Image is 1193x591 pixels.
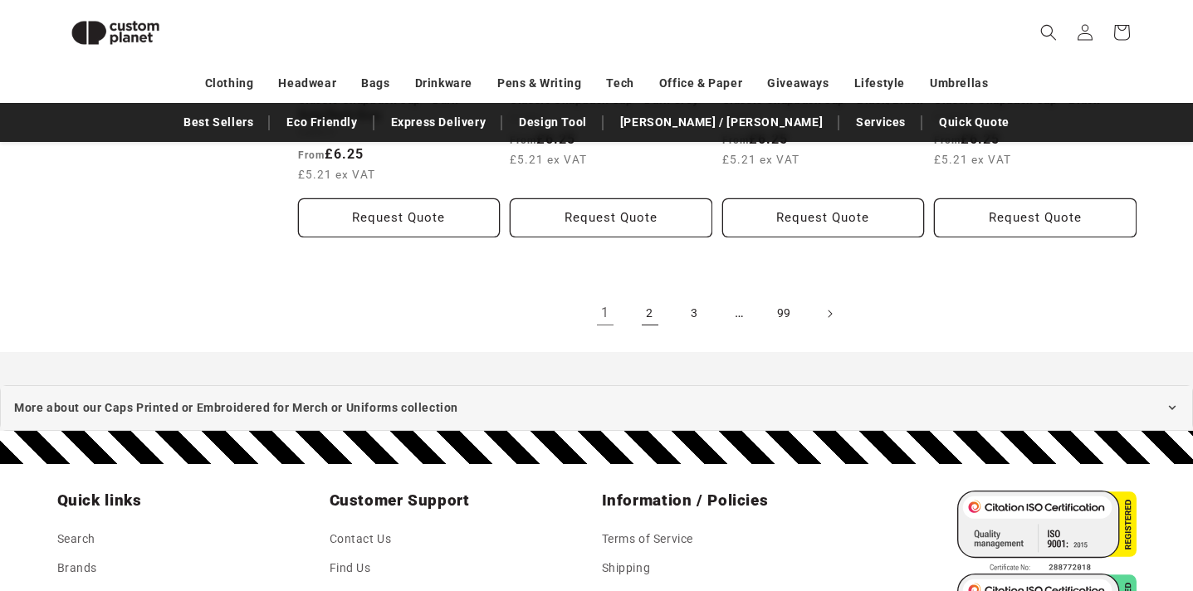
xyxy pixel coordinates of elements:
a: Next page [811,295,848,332]
a: Pens & Writing [497,69,581,98]
button: Request Quote [510,198,712,237]
a: Giveaways [767,69,829,98]
a: Shipping [602,554,651,583]
span: More about our Caps Printed or Embroidered for Merch or Uniforms collection [14,398,458,418]
a: Page 2 [632,295,668,332]
a: Tech [606,69,633,98]
a: Contact Us [330,529,392,554]
a: Services [848,108,914,137]
h2: Customer Support [330,491,592,510]
a: Headwear [278,69,336,98]
a: Umbrellas [930,69,988,98]
button: Request Quote [298,198,501,237]
a: Clothing [205,69,254,98]
a: Office & Paper [659,69,742,98]
a: Bags [361,69,389,98]
a: Design Tool [511,108,595,137]
a: Quick Quote [931,108,1018,137]
a: [PERSON_NAME] / [PERSON_NAME] [612,108,831,137]
a: Search [57,529,96,554]
summary: Search [1030,14,1067,51]
a: Brands [57,554,98,583]
iframe: Chat Widget [908,412,1193,591]
button: Request Quote [934,198,1137,237]
a: Terms of Service [602,529,694,554]
a: Page 1 [587,295,623,332]
a: Lifestyle [854,69,905,98]
a: Best Sellers [175,108,262,137]
a: Eco Friendly [278,108,365,137]
button: Request Quote [722,198,925,237]
nav: Pagination [298,295,1137,332]
span: … [721,295,758,332]
a: Drinkware [415,69,472,98]
h2: Quick links [57,491,320,510]
a: Page 3 [677,295,713,332]
a: Page 99 [766,295,803,332]
a: Find Us [330,554,371,583]
h2: Information / Policies [602,491,864,510]
img: Custom Planet [57,7,174,59]
a: Express Delivery [383,108,495,137]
